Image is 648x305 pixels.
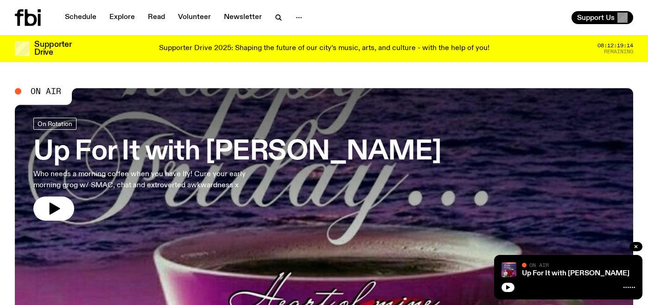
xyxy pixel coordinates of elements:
[33,118,441,221] a: Up For It with [PERSON_NAME]Who needs a morning coffee when you have Ify! Cure your early morning...
[597,43,633,48] span: 08:12:19:14
[104,11,140,24] a: Explore
[31,87,61,95] span: On Air
[142,11,171,24] a: Read
[59,11,102,24] a: Schedule
[529,262,549,268] span: On Air
[33,169,271,191] p: Who needs a morning coffee when you have Ify! Cure your early morning grog w/ SMAC, chat and extr...
[34,41,71,57] h3: Supporter Drive
[38,120,72,127] span: On Rotation
[33,118,76,130] a: On Rotation
[33,139,441,165] h3: Up For It with [PERSON_NAME]
[572,11,633,24] button: Support Us
[218,11,267,24] a: Newsletter
[522,270,629,277] a: Up For It with [PERSON_NAME]
[159,44,489,53] p: Supporter Drive 2025: Shaping the future of our city’s music, arts, and culture - with the help o...
[172,11,216,24] a: Volunteer
[577,13,615,22] span: Support Us
[604,49,633,54] span: Remaining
